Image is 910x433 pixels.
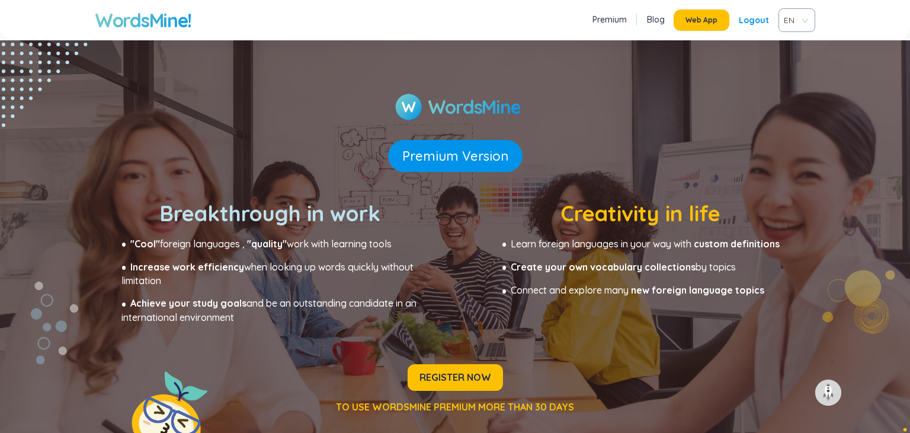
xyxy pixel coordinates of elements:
h1: Creativity in life [561,200,720,226]
strong: "Cool" [130,238,160,250]
p: by topics [502,260,780,274]
p: Connect and explore many [502,284,780,297]
span: Web App [685,15,717,25]
strong: Increase work efficiency [130,261,244,273]
strong: "quality" [247,238,287,250]
div: Logout [739,9,769,31]
h1: Breakthrough in work [159,200,380,226]
strong: Achieve your study goals [130,297,246,309]
div: Premium Version [388,140,523,172]
span: REGISTER NOW [419,371,491,384]
p: foreign languages ​, work with learning tools [121,237,418,251]
div: WordsMine [428,95,520,119]
strong: custom definitions [694,238,780,250]
a: Blog [647,14,665,26]
p: and be an outstanding candidate in an international environment [121,297,418,323]
button: REGISTER NOW [408,364,503,391]
p: TO USE WORDSMINE PREMIUM MORE THAN 30 DAYS [336,400,574,413]
span: VIE [784,11,805,29]
strong: new foreign language topics [631,284,764,296]
img: blue round [11,278,100,367]
strong: Create your own vocabulary collections [511,261,696,273]
img: yellow round [814,251,903,340]
img: to top [819,383,838,402]
img: wm-logo [390,88,425,126]
p: when looking up words quickly without limitation [121,260,418,287]
a: WordsMine! [95,8,191,32]
p: Learn foreign languages ​​in your way with [502,237,780,251]
button: Web App [674,9,729,31]
a: Premium [592,14,627,26]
